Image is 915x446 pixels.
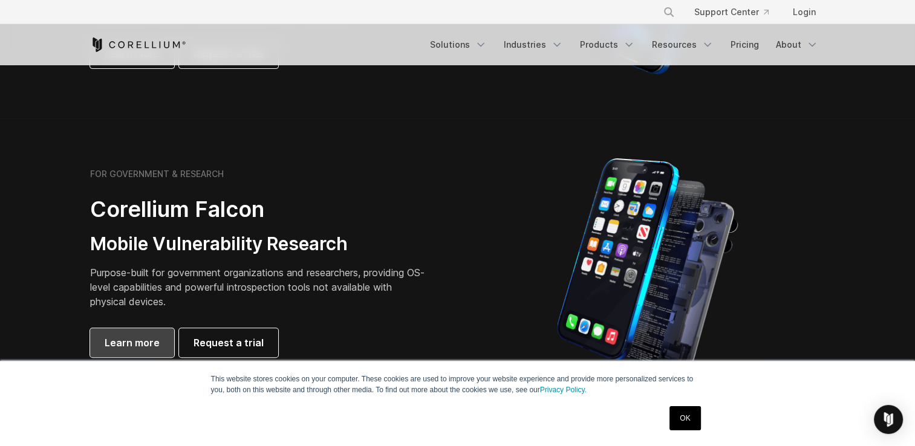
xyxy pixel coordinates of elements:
[648,1,825,23] div: Navigation Menu
[423,34,494,56] a: Solutions
[685,1,778,23] a: Support Center
[194,335,264,350] span: Request a trial
[105,335,160,350] span: Learn more
[723,34,766,56] a: Pricing
[645,34,721,56] a: Resources
[90,37,186,52] a: Corellium Home
[783,1,825,23] a: Login
[423,34,825,56] div: Navigation Menu
[874,405,903,434] div: Open Intercom Messenger
[90,233,429,256] h3: Mobile Vulnerability Research
[90,328,174,357] a: Learn more
[540,386,587,394] a: Privacy Policy.
[669,406,700,430] a: OK
[769,34,825,56] a: About
[90,265,429,309] p: Purpose-built for government organizations and researchers, providing OS-level capabilities and p...
[556,157,738,369] img: iPhone model separated into the mechanics used to build the physical device.
[658,1,680,23] button: Search
[90,169,224,179] h6: FOR GOVERNMENT & RESEARCH
[573,34,642,56] a: Products
[211,373,705,395] p: This website stores cookies on your computer. These cookies are used to improve your website expe...
[179,328,278,357] a: Request a trial
[497,34,570,56] a: Industries
[90,196,429,223] h2: Corellium Falcon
